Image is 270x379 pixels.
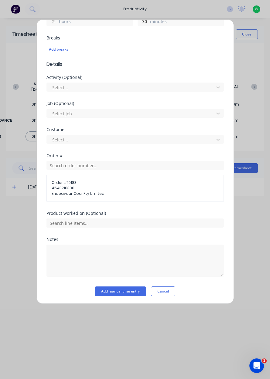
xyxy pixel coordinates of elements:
div: Add breaks [49,46,221,53]
input: Search order number... [46,161,224,170]
label: hours [59,18,132,26]
input: Search line items... [46,218,224,228]
button: Add manual time entry [95,286,146,296]
span: Details [46,61,224,68]
div: Order # [46,154,224,158]
input: 0 [138,17,149,26]
span: Endeavour Coal Pty Limited [52,191,219,196]
span: 1 [262,358,267,363]
button: Cancel [151,286,175,296]
span: 4543218300 [52,185,219,191]
span: Order # 19183 [52,180,219,185]
div: Customer [46,127,224,132]
label: minutes [150,18,224,26]
div: Product worked on (Optional) [46,211,224,215]
div: Activity (Optional) [46,75,224,80]
iframe: Intercom live chat [249,358,264,373]
div: Breaks [46,36,224,40]
div: Notes [46,237,224,242]
div: Job (Optional) [46,101,224,106]
input: 0 [47,17,57,26]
